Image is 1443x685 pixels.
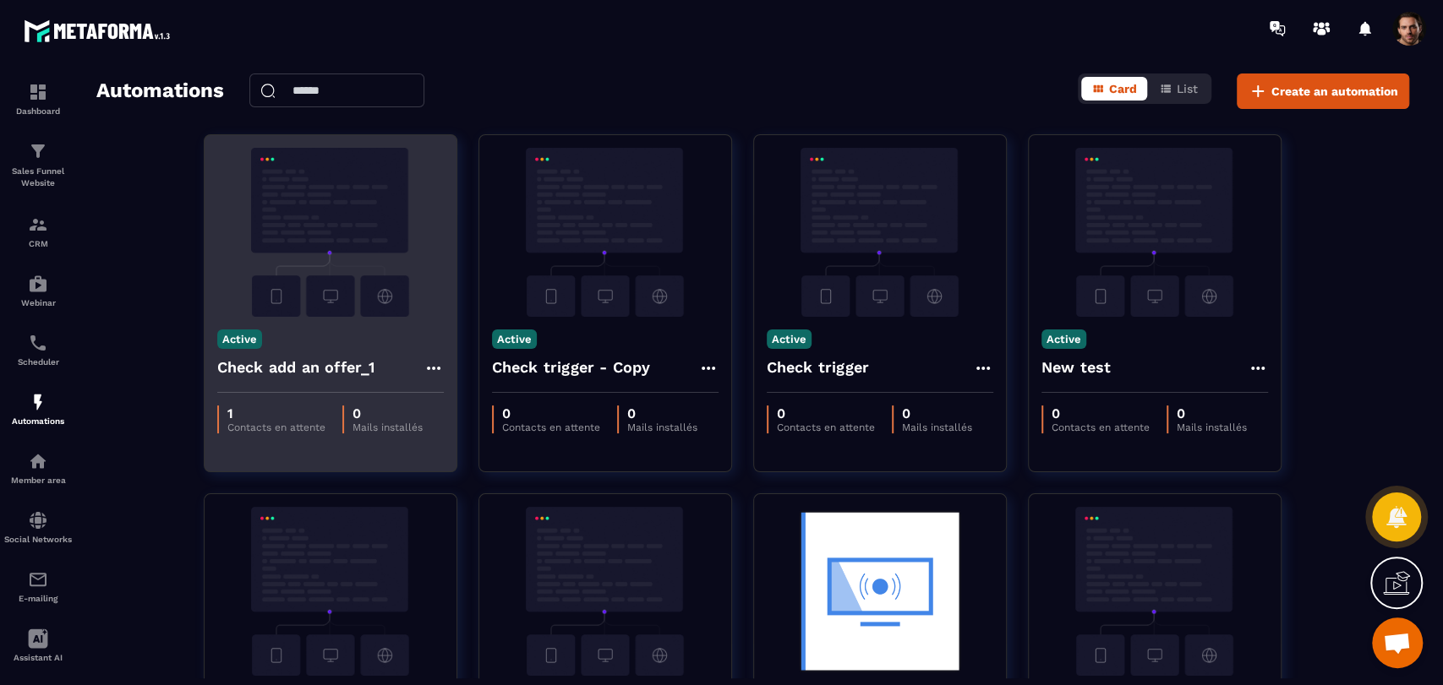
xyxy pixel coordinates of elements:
p: 0 [902,405,972,421]
p: 1 [227,405,325,421]
p: Contacts en attente [502,421,600,433]
img: automations [28,451,48,471]
span: Card [1109,82,1137,95]
p: 0 [1052,405,1150,421]
p: 0 [1177,405,1247,421]
img: automation-background [767,507,993,676]
p: Sales Funnel Website [4,166,72,189]
img: automation-background [767,148,993,317]
p: Automations [4,416,72,426]
img: formation [28,141,48,161]
a: automationsautomationsAutomations [4,379,72,438]
p: Active [217,329,262,349]
a: automationsautomationsMember area [4,438,72,497]
img: automation-background [1041,507,1268,676]
h4: Check add an offer_1 [217,356,375,379]
img: automations [28,274,48,294]
p: Webinar [4,298,72,307]
p: 0 [627,405,697,421]
img: automation-background [1041,148,1268,317]
a: automationsautomationsWebinar [4,261,72,320]
button: Create an automation [1237,73,1409,109]
p: Member area [4,476,72,485]
p: Contacts en attente [227,421,325,433]
img: social-network [28,510,48,530]
p: Mails installés [902,421,972,433]
h4: Check trigger [767,356,870,379]
img: formation [28,215,48,235]
span: List [1177,82,1198,95]
img: automation-background [492,507,719,676]
p: Scheduler [4,357,72,367]
p: Assistant AI [4,653,72,662]
p: Social Networks [4,535,72,544]
img: formation [28,82,48,102]
a: schedulerschedulerScheduler [4,320,72,379]
span: Create an automation [1271,83,1398,100]
img: automation-background [492,148,719,317]
p: Active [1041,329,1086,349]
a: formationformationSales Funnel Website [4,128,72,202]
button: List [1149,77,1208,101]
p: Active [492,329,537,349]
p: Active [767,329,812,349]
p: 0 [353,405,423,421]
a: social-networksocial-networkSocial Networks [4,497,72,557]
button: Card [1081,77,1147,101]
p: Mails installés [627,421,697,433]
h4: Check trigger - Copy [492,356,651,379]
img: automation-background [217,148,444,317]
p: 0 [502,405,600,421]
p: Mails installés [1177,421,1247,433]
img: email [28,569,48,590]
img: scheduler [28,333,48,353]
p: Contacts en attente [777,421,875,433]
p: E-mailing [4,594,72,603]
p: CRM [4,239,72,248]
p: 0 [777,405,875,421]
p: Contacts en attente [1052,421,1150,433]
img: logo [24,15,176,46]
p: Dashboard [4,106,72,116]
img: automation-background [217,507,444,676]
a: formationformationCRM [4,202,72,261]
p: Mails installés [353,421,423,433]
a: emailemailE-mailing [4,557,72,616]
a: Assistant AI [4,616,72,675]
h2: Automations [96,73,224,109]
a: formationformationDashboard [4,69,72,128]
div: Mở cuộc trò chuyện [1372,617,1423,668]
img: automations [28,392,48,412]
h4: New test [1041,356,1112,379]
